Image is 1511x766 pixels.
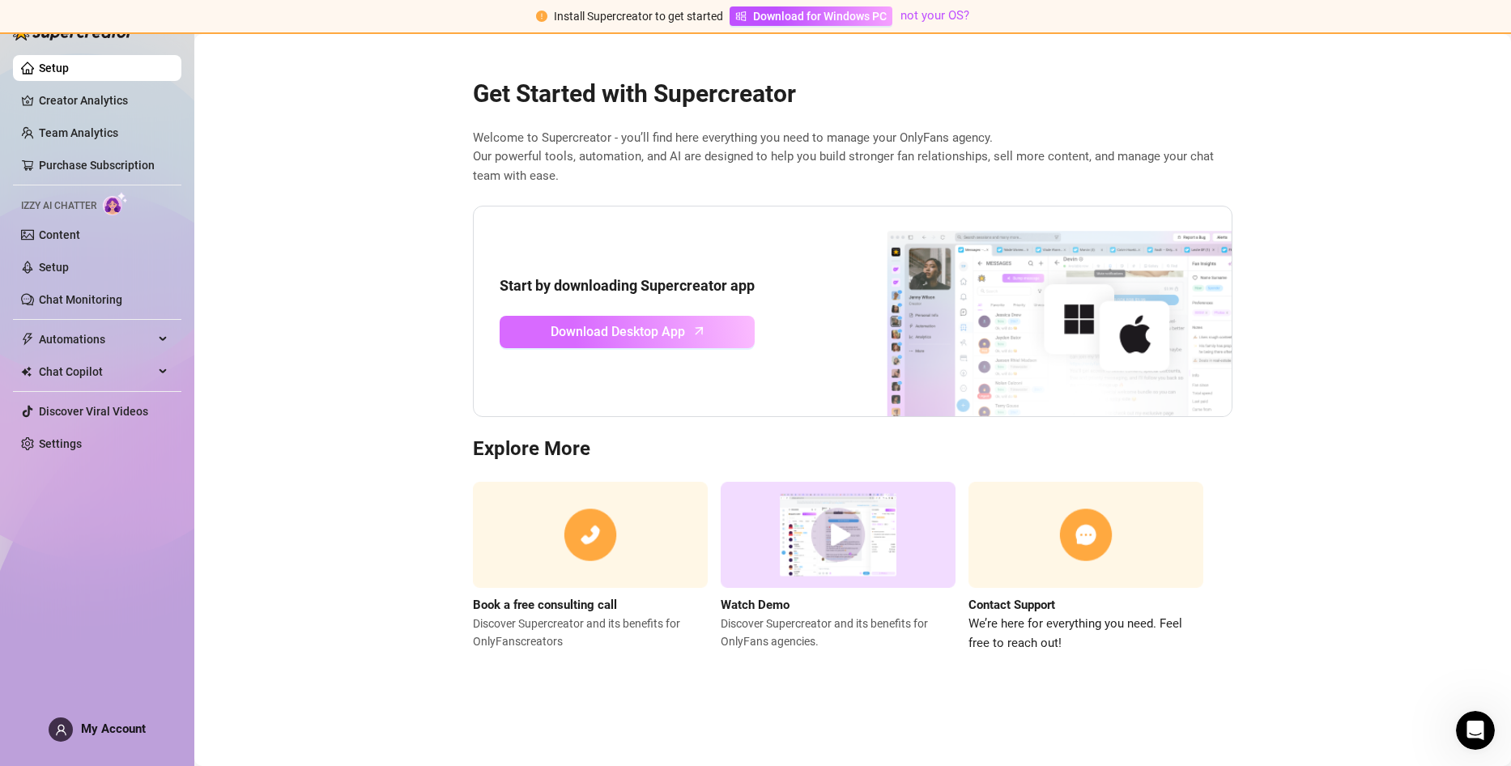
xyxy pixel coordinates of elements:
img: contact support [968,482,1203,588]
strong: Book a free consulting call [473,598,617,612]
img: download app [827,206,1232,417]
span: exclamation-circle [536,11,547,22]
span: Izzy AI Chatter [21,198,96,214]
strong: Start by downloading Supercreator app [500,277,755,294]
img: supercreator demo [721,482,956,588]
a: Team Analytics [39,126,118,139]
span: arrow-up [690,321,709,340]
a: Book a free consulting callDiscover Supercreator and its benefits for OnlyFanscreators [473,482,708,653]
a: Purchase Subscription [39,159,155,172]
span: Automations [39,326,154,352]
span: Chat Copilot [39,359,154,385]
a: Chat Monitoring [39,293,122,306]
a: Download Desktop Apparrow-up [500,316,755,348]
a: Setup [39,62,69,74]
a: Watch DemoDiscover Supercreator and its benefits for OnlyFans agencies. [721,482,956,653]
a: not your OS? [900,8,969,23]
span: Download Desktop App [551,321,685,342]
iframe: Intercom live chat [1456,711,1495,750]
span: Discover Supercreator and its benefits for OnlyFans creators [473,615,708,650]
span: Discover Supercreator and its benefits for OnlyFans agencies. [721,615,956,650]
span: thunderbolt [21,333,34,346]
a: Download for Windows PC [730,6,892,26]
a: Content [39,228,80,241]
a: Creator Analytics [39,87,168,113]
span: windows [735,11,747,22]
img: AI Chatter [103,192,128,215]
img: consulting call [473,482,708,588]
a: Discover Viral Videos [39,405,148,418]
a: Setup [39,261,69,274]
span: We’re here for everything you need. Feel free to reach out! [968,615,1203,653]
strong: Watch Demo [721,598,790,612]
span: Welcome to Supercreator - you’ll find here everything you need to manage your OnlyFans agency. Ou... [473,129,1232,186]
span: Download for Windows PC [753,7,887,25]
img: Chat Copilot [21,366,32,377]
h2: Get Started with Supercreator [473,79,1232,109]
strong: Contact Support [968,598,1055,612]
span: Install Supercreator to get started [554,10,723,23]
a: Settings [39,437,82,450]
span: My Account [81,721,146,736]
h3: Explore More [473,436,1232,462]
span: user [55,724,67,736]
